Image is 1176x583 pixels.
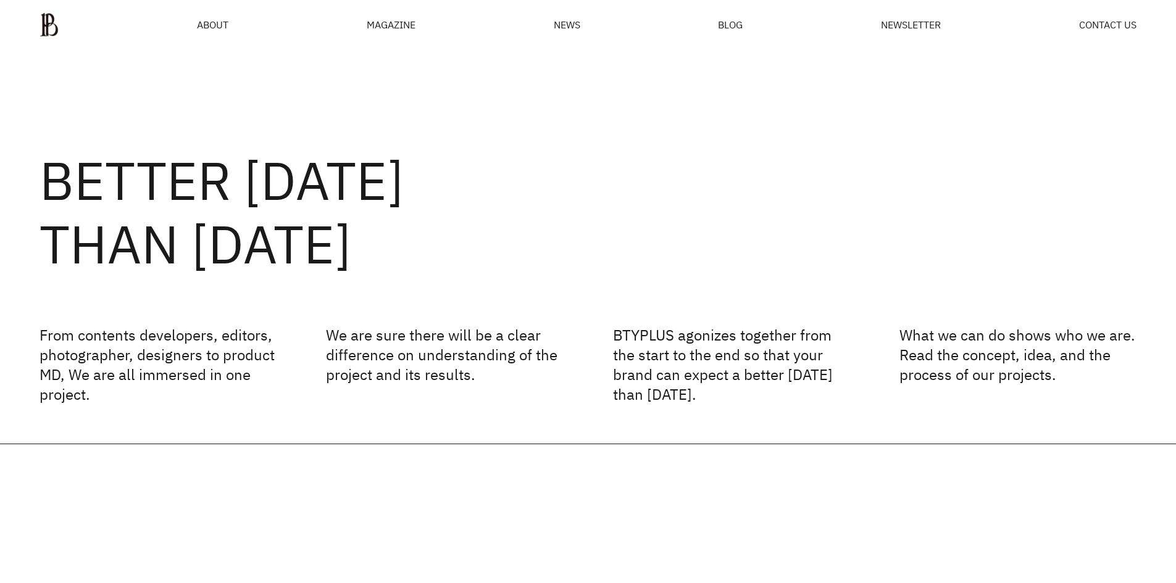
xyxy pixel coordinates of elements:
[881,20,941,30] a: NEWSLETTER
[718,20,743,30] a: BLOG
[367,20,415,30] div: MAGAZINE
[197,20,228,30] a: ABOUT
[899,325,1136,404] p: What we can do shows who we are. Read the concept, idea, and the process of our projects.
[326,325,563,404] p: We are sure there will be a clear difference on understanding of the project and its results.
[554,20,580,30] a: NEWS
[40,12,59,37] img: ba379d5522eb3.png
[613,325,850,404] p: BTYPLUS agonizes together from the start to the end so that your brand can expect a better [DATE]...
[1079,20,1136,30] a: CONTACT US
[40,149,1136,276] h2: BETTER [DATE] THAN [DATE]
[40,325,277,404] p: From contents developers, editors, photographer, designers to product MD, We are all immersed in ...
